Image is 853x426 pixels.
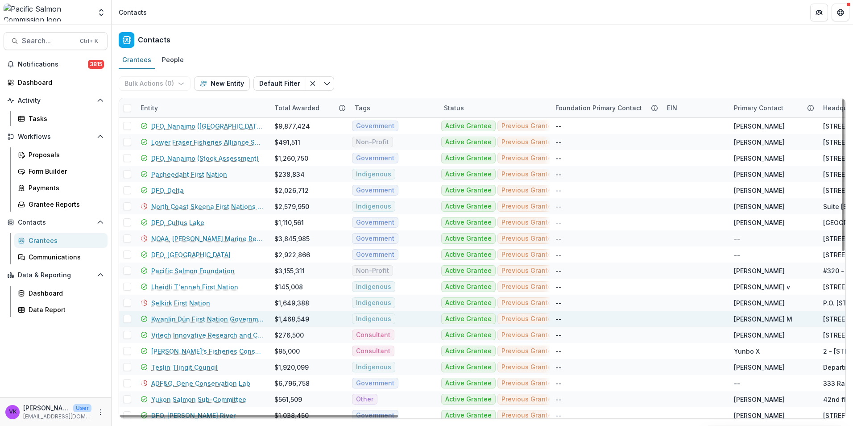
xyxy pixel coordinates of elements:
div: Tasks [29,114,100,123]
span: Previous Grantee [501,235,556,242]
div: -- [734,234,740,243]
div: -- [734,379,740,388]
span: Search... [22,37,75,45]
div: Foundation Primary Contact [550,98,662,117]
a: DFO, [GEOGRAPHIC_DATA] [151,250,231,259]
div: Tags [349,98,439,117]
span: Consultant [356,331,390,339]
a: Lheidli T'enneh First Nation [151,282,238,292]
span: Active Grantee [445,363,492,371]
div: -- [734,250,740,259]
span: Previous Grantee [501,380,556,387]
span: Previous Grantee [501,122,556,130]
div: $561,509 [274,395,302,404]
div: Primary Contact [729,103,789,113]
button: New Entity [194,76,250,91]
span: Active Grantee [445,396,492,403]
div: $3,155,311 [274,266,305,276]
div: $276,500 [274,330,304,340]
span: Indigenous [356,283,391,291]
span: Data & Reporting [18,271,93,279]
div: [PERSON_NAME] [734,363,785,372]
div: [PERSON_NAME] [734,266,785,276]
a: NOAA, [PERSON_NAME] Marine Research Institute [151,234,264,243]
div: Entity [135,98,269,117]
span: Government [356,155,394,162]
div: $95,000 [274,347,300,356]
span: Workflows [18,133,93,141]
div: Proposals [29,150,100,159]
span: Non-Profit [356,267,389,275]
div: $1,468,549 [274,314,309,324]
div: [PERSON_NAME] [734,395,785,404]
div: Primary Contact [729,98,818,117]
button: Toggle menu [320,76,334,91]
button: Search... [4,32,108,50]
a: Grantee Reports [14,197,108,212]
a: Payments [14,180,108,195]
div: EIN [662,103,683,113]
div: [PERSON_NAME] [734,411,785,420]
div: Data Report [29,305,100,314]
div: $238,834 [274,170,305,179]
a: Grantees [14,233,108,248]
span: Previous Grantee [501,187,556,194]
div: Total Awarded [269,103,325,113]
div: Grantees [119,53,155,66]
div: -- [555,298,562,308]
span: Active Grantee [445,380,492,387]
a: ADF&G, Gene Conservation Lab [151,379,250,388]
span: Previous Grantee [501,138,556,146]
button: More [95,407,106,418]
div: Contacts [119,8,147,17]
a: Dashboard [4,75,108,90]
div: [PERSON_NAME] [734,186,785,195]
div: Total Awarded [269,98,349,117]
div: Grantee Reports [29,200,100,209]
span: Contacts [18,219,93,226]
div: Status [439,98,550,117]
div: [PERSON_NAME] M [734,314,792,324]
a: Form Builder [14,164,108,179]
span: 3815 [88,60,104,69]
span: Active Grantee [445,315,492,323]
span: Indigenous [356,171,391,178]
span: Government [356,235,394,242]
div: -- [555,218,562,227]
span: Previous Grantee [501,155,556,162]
a: [PERSON_NAME]’s Fisheries Consulting [151,347,264,356]
span: Active Grantee [445,347,492,355]
div: $145,008 [274,282,303,292]
div: [PERSON_NAME] [734,138,785,147]
div: Dashboard [18,78,100,87]
div: -- [555,202,562,211]
span: Indigenous [356,363,391,371]
span: Government [356,219,394,226]
div: [PERSON_NAME] [734,202,785,211]
div: -- [555,138,562,147]
span: Previous Grantee [501,283,556,291]
span: Government [356,251,394,259]
div: $1,649,388 [274,298,309,308]
button: Open Activity [4,93,108,108]
div: $2,922,866 [274,250,310,259]
div: -- [555,363,562,372]
span: Previous Grantee [501,203,556,210]
a: Selkirk First Nation [151,298,210,308]
div: EIN [662,98,729,117]
div: Tags [349,103,376,113]
span: Other [356,396,373,403]
div: -- [555,282,562,292]
span: Active Grantee [445,219,492,226]
span: Previous Grantee [501,315,556,323]
img: Pacific Salmon Commission logo [4,4,91,21]
span: Previous Grantee [501,171,556,178]
div: Foundation Primary Contact [550,103,647,113]
div: -- [555,186,562,195]
div: $2,579,950 [274,202,309,211]
span: Indigenous [356,203,391,210]
div: [PERSON_NAME] [734,121,785,131]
